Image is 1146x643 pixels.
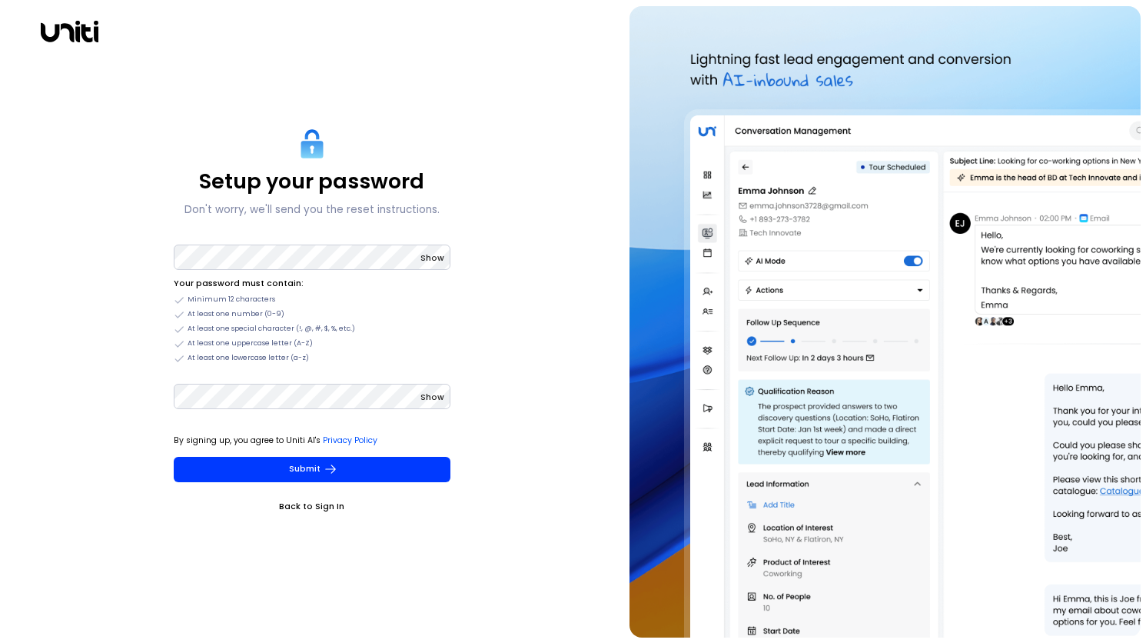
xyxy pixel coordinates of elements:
[174,499,450,515] a: Back to Sign In
[420,390,444,405] button: Show
[188,295,275,305] span: Minimum 12 characters
[188,353,309,364] span: At least one lowercase letter (a-z)
[199,168,424,194] p: Setup your password
[174,433,450,448] p: By signing up, you agree to Uniti AI's
[174,276,450,292] li: Your password must contain:
[184,201,440,219] p: Don't worry, we'll send you the reset instructions.
[629,6,1140,638] img: auth-hero.png
[420,391,444,403] span: Show
[174,457,450,482] button: Submit
[188,324,355,335] span: At least one special character (!, @, #, $, %, etc.)
[188,338,313,349] span: At least one uppercase letter (A-Z)
[188,309,284,320] span: At least one number (0-9)
[323,435,377,446] a: Privacy Policy
[420,251,444,266] button: Show
[420,252,444,264] span: Show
